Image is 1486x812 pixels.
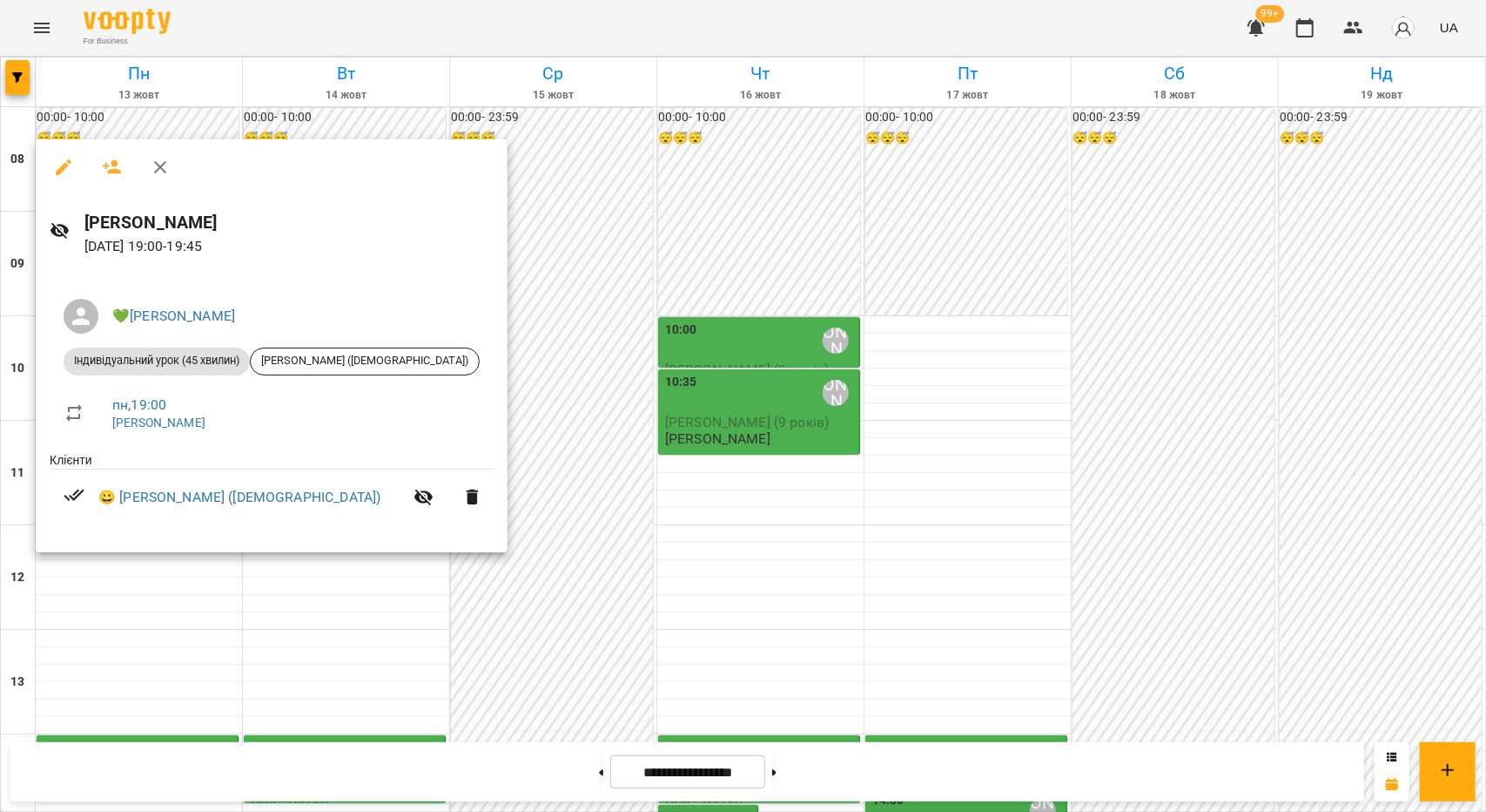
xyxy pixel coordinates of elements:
[112,396,166,413] a: пн , 19:00
[84,236,494,257] p: [DATE] 19:00 - 19:45
[251,353,479,369] span: [PERSON_NAME] ([DEMOGRAPHIC_DATA])
[84,209,494,236] h6: [PERSON_NAME]
[50,451,494,532] ul: Клієнти
[98,487,380,508] a: 😀 [PERSON_NAME] ([DEMOGRAPHIC_DATA])
[112,308,235,324] a: 💚[PERSON_NAME]
[64,353,250,369] span: Індивідуальний урок (45 хвилин)
[64,484,84,505] svg: Візит сплачено
[250,348,480,376] div: [PERSON_NAME] ([DEMOGRAPHIC_DATA])
[112,416,205,430] a: [PERSON_NAME]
